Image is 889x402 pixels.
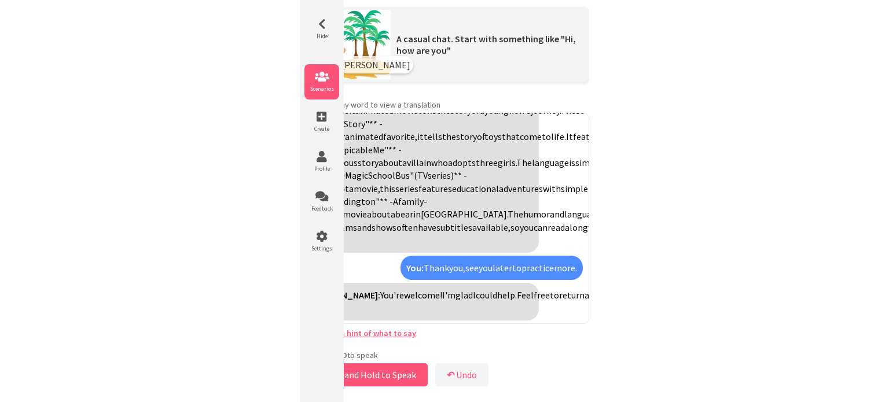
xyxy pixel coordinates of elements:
span: story [456,131,477,142]
span: You're [380,289,404,301]
span: available, [472,222,510,233]
span: Scenarios [304,85,339,93]
span: and [550,208,564,220]
span: about [367,208,391,220]
span: about [379,157,402,168]
span: to [550,289,559,301]
span: the [442,131,456,142]
span: Create [304,125,339,132]
span: a [391,208,395,220]
span: later [493,262,512,274]
span: features [573,131,607,142]
img: Scenario Image [333,10,391,79]
span: who [431,157,448,168]
button: ↶Undo [435,363,488,386]
span: it [417,131,424,142]
span: have [418,222,436,233]
span: movie, [354,183,380,194]
span: adopts [448,157,476,168]
span: educational [452,183,499,194]
span: language [532,157,569,168]
span: often [396,222,418,233]
span: this [380,183,395,194]
span: girls. [498,157,516,168]
span: you [520,222,534,233]
p: any word to view a translation [300,99,589,110]
span: with [543,183,561,194]
span: simple [575,157,603,168]
span: features [418,183,452,194]
span: simple [561,183,588,194]
span: you, [449,262,465,274]
div: Click to translate [306,47,539,253]
span: - [398,144,402,156]
span: to [512,262,521,274]
span: Hide [304,32,339,40]
span: glad [455,289,473,301]
span: series [395,183,418,194]
span: a [349,183,354,194]
span: Profile [304,165,339,172]
span: a [402,157,407,168]
span: along [565,222,588,233]
span: life. [551,131,566,142]
p: Press & to speak [300,350,589,360]
span: come [520,131,542,142]
span: language. [588,183,627,194]
span: free [534,289,550,301]
span: of [477,131,488,142]
span: Bus" [395,169,414,181]
span: so [510,222,520,233]
button: Press and Hold to Speak [300,363,428,386]
span: Settings [304,245,339,252]
span: adventures [499,183,543,194]
strong: [PERSON_NAME]: [312,289,380,301]
span: films [336,222,357,233]
span: bear [395,208,413,220]
span: read [548,222,565,233]
span: language [564,208,601,220]
span: while [588,222,609,233]
span: **"Despicable [317,144,373,156]
a: Stuck? Get a hint of what to say [300,328,416,338]
strong: You: [406,262,424,274]
span: villain [407,157,431,168]
span: to [542,131,551,142]
span: more. [554,262,577,274]
span: story [358,157,379,168]
span: I'm [442,289,455,301]
span: [GEOGRAPHIC_DATA]. [421,208,508,220]
span: (TV [414,169,428,181]
div: Click to translate [401,256,583,280]
span: Feedback [304,205,339,212]
span: - [464,169,467,181]
span: welcome! [404,289,442,301]
span: and [357,222,372,233]
span: tells [424,131,442,142]
span: help. [497,289,517,301]
span: The [516,157,532,168]
span: shows [372,222,396,233]
span: [PERSON_NAME] [341,59,410,71]
span: The [508,208,523,220]
span: toys [488,131,502,142]
span: I [473,289,476,301]
span: you [479,262,493,274]
span: return [559,289,585,301]
span: anytime [585,289,618,301]
span: humor [523,208,550,220]
b: ↶ [447,369,454,381]
span: three [476,157,498,168]
span: can [534,222,548,233]
span: Magic [345,169,368,181]
span: It [566,131,573,142]
div: Click to translate [306,283,539,320]
span: that [502,131,520,142]
span: School [368,169,395,181]
span: Thank [424,262,449,274]
span: in [413,208,421,220]
span: A casual chat. Start with something like "Hi, how are you" [396,33,576,56]
span: practice [521,262,554,274]
span: Feel [517,289,534,301]
span: movie [343,208,367,220]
